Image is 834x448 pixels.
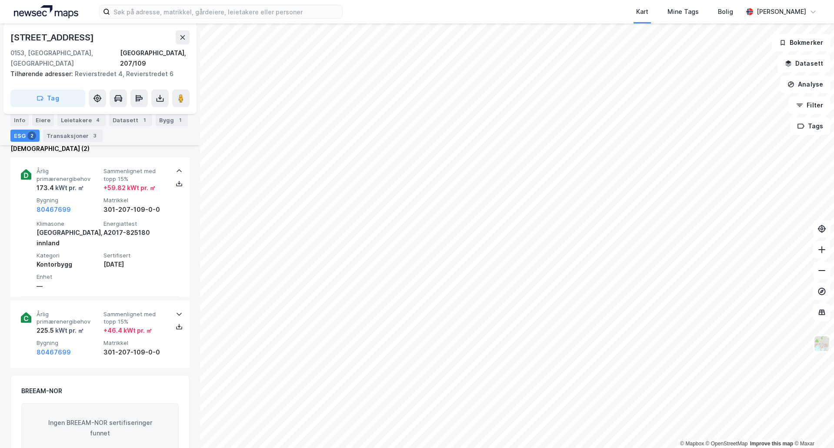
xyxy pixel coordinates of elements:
[37,339,100,347] span: Bygning
[772,34,831,51] button: Bokmerker
[14,5,78,18] img: logo.a4113a55bc3d86da70a041830d287a7e.svg
[103,197,167,204] span: Matrikkel
[757,7,806,17] div: [PERSON_NAME]
[37,311,100,326] span: Årlig primærenergibehov
[37,259,100,270] div: Kontorbygg
[90,131,99,140] div: 3
[10,90,85,107] button: Tag
[120,48,190,69] div: [GEOGRAPHIC_DATA], 207/109
[27,131,36,140] div: 2
[103,325,152,336] div: + 46.4 kWt pr. ㎡
[37,183,84,193] div: 173.4
[37,197,100,204] span: Bygning
[10,48,120,69] div: 0153, [GEOGRAPHIC_DATA], [GEOGRAPHIC_DATA]
[706,441,748,447] a: OpenStreetMap
[37,204,71,215] button: 80467699
[37,252,100,259] span: Kategori
[103,259,167,270] div: [DATE]
[103,347,167,358] div: 301-207-109-0-0
[176,116,184,124] div: 1
[37,347,71,358] button: 80467699
[54,325,84,336] div: kWt pr. ㎡
[103,183,156,193] div: + 59.82 kWt pr. ㎡
[718,7,733,17] div: Bolig
[103,204,167,215] div: 301-207-109-0-0
[37,325,84,336] div: 225.5
[57,114,106,126] div: Leietakere
[10,114,29,126] div: Info
[103,167,167,183] span: Sammenlignet med topp 15%
[37,273,100,281] span: Enhet
[814,335,830,352] img: Z
[110,5,342,18] input: Søk på adresse, matrikkel, gårdeiere, leietakere eller personer
[789,97,831,114] button: Filter
[780,76,831,93] button: Analyse
[777,55,831,72] button: Datasett
[140,116,149,124] div: 1
[156,114,188,126] div: Bygg
[37,281,100,291] div: —
[37,167,100,183] span: Årlig primærenergibehov
[32,114,54,126] div: Eiere
[103,227,167,238] div: A2017-825180
[791,406,834,448] iframe: Chat Widget
[10,69,183,79] div: Revierstredet 4, Revierstredet 6
[667,7,699,17] div: Mine Tags
[37,220,100,227] span: Klimasone
[103,220,167,227] span: Energiattest
[21,386,62,396] div: BREEAM-NOR
[750,441,793,447] a: Improve this map
[103,311,167,326] span: Sammenlignet med topp 15%
[37,227,100,248] div: [GEOGRAPHIC_DATA], innland
[10,130,40,142] div: ESG
[680,441,704,447] a: Mapbox
[93,116,102,124] div: 4
[43,130,103,142] div: Transaksjoner
[790,117,831,135] button: Tags
[791,406,834,448] div: Kontrollprogram for chat
[109,114,152,126] div: Datasett
[636,7,648,17] div: Kart
[54,183,84,193] div: kWt pr. ㎡
[10,70,75,77] span: Tilhørende adresser:
[103,339,167,347] span: Matrikkel
[10,30,96,44] div: [STREET_ADDRESS]
[10,144,190,154] div: [DEMOGRAPHIC_DATA] (2)
[103,252,167,259] span: Sertifisert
